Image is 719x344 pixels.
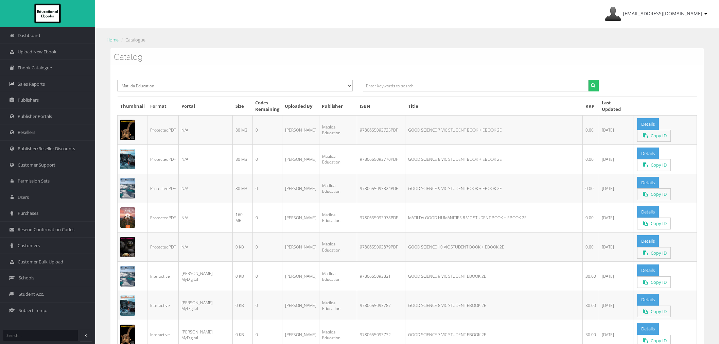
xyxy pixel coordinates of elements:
[599,115,633,144] td: [DATE]
[637,247,671,259] a: Click to copy to clipboard.
[120,266,135,287] img: 7bd8a799-21ae-4316-a5b8-d29a3bdebe3c.png
[637,188,671,200] a: Click to copy to clipboard.
[405,115,583,144] td: GOOD SCIENCE 7 VIC STUDENT BOOK + EBOOK 2E
[637,218,671,229] a: Click to copy to clipboard.
[405,233,583,262] td: GOOD SCIENCE 10 VIC STUDENT BOOK + EBOOK 2E
[18,259,63,265] span: Customer Bulk Upload
[357,97,405,115] th: ISBN
[319,115,357,144] td: Matilda Education
[282,233,319,262] td: [PERSON_NAME]
[120,120,135,140] img: 39f32c3b-00d0-4e93-a241-60c6dcadae3f.png
[599,262,633,291] td: [DATE]
[583,174,599,203] td: 0.00
[651,162,667,168] span: Copy ID
[357,115,405,144] td: 9780655093725PDF
[252,115,282,144] td: 0
[147,144,179,174] td: ProtectedPDF
[179,233,233,262] td: N/A
[18,81,45,87] span: Sales Reports
[357,262,405,291] td: 9780655093831
[147,203,179,232] td: ProtectedPDF
[120,36,145,44] li: Catalogue
[651,338,667,344] span: Copy ID
[282,203,319,232] td: [PERSON_NAME]
[282,262,319,291] td: [PERSON_NAME]
[651,133,667,139] span: Copy ID
[651,250,667,256] span: Copy ID
[179,115,233,144] td: N/A
[637,159,671,171] a: Click to copy to clipboard.
[599,97,633,115] th: Last Updated
[651,279,667,285] span: Copy ID
[282,115,319,144] td: [PERSON_NAME]
[19,275,34,281] span: Schools
[252,97,282,115] th: Codes Remaining
[583,203,599,232] td: 0.00
[18,97,39,103] span: Publishers
[179,203,233,232] td: N/A
[233,174,252,203] td: 80 MB
[637,264,659,276] a: Details
[599,144,633,174] td: [DATE]
[252,233,282,262] td: 0
[637,276,671,288] a: Click to copy to clipboard.
[3,330,78,341] input: Search...
[583,233,599,262] td: 0.00
[252,144,282,174] td: 0
[605,6,621,22] img: Avatar
[179,174,233,203] td: N/A
[147,291,179,320] td: Interactive
[233,203,252,232] td: 160 MB
[233,262,252,291] td: 0 KB
[405,97,583,115] th: Title
[18,65,52,71] span: Ebook Catalogue
[282,291,319,320] td: [PERSON_NAME]
[252,262,282,291] td: 0
[118,97,147,115] th: Thumbnail
[282,97,319,115] th: Uploaded By
[599,233,633,262] td: [DATE]
[120,149,135,169] img: 5ba7e46e-c021-444c-8ca4-7bc286e95b23.png
[405,174,583,203] td: GOOD SCIENCE 9 VIC STUDENT BOOK + EBOOK 2E
[637,130,671,142] a: Click to copy to clipboard.
[583,97,599,115] th: RRP
[637,177,659,189] a: Details
[637,306,671,317] a: Click to copy to clipboard.
[357,233,405,262] td: 9780655093879PDF
[319,233,357,262] td: Matilda Education
[114,53,700,62] h3: Catalog
[583,144,599,174] td: 0.00
[120,237,135,257] img: 882e0123-f97c-4938-8b64-8f94ba9de682.png
[147,174,179,203] td: ProtectedPDF
[252,203,282,232] td: 0
[282,174,319,203] td: [PERSON_NAME]
[282,144,319,174] td: [PERSON_NAME]
[233,233,252,262] td: 0 KB
[637,206,659,218] a: Details
[147,262,179,291] td: Interactive
[405,203,583,232] td: MATILDA GOOD HUMANITIES 8 VIC STUDENT BOOK + EBOOK 2E
[637,235,659,247] a: Details
[637,148,659,159] a: Details
[18,49,56,55] span: Upload New Ebook
[252,174,282,203] td: 0
[147,115,179,144] td: ProtectedPDF
[405,262,583,291] td: GOOD SCIENCE 9 VIC STUDENT EBOOK 2E
[319,144,357,174] td: Matilda Education
[179,291,233,320] td: [PERSON_NAME] MyDigital
[179,262,233,291] td: [PERSON_NAME] MyDigital
[651,308,667,314] span: Copy ID
[319,97,357,115] th: Publisher
[18,113,52,120] span: Publisher Portals
[18,32,40,39] span: Dashboard
[637,118,659,130] a: Details
[179,144,233,174] td: N/A
[599,291,633,320] td: [DATE]
[599,203,633,232] td: [DATE]
[18,210,38,217] span: Purchases
[120,207,135,228] img: 82d18a05-70fd-456c-ade8-bcb8049d3e4a.png
[233,291,252,320] td: 0 KB
[405,144,583,174] td: GOOD SCIENCE 8 VIC STUDENT BOOK + EBOOK 2E
[357,144,405,174] td: 9780655093770PDF
[18,178,50,184] span: Permission Sets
